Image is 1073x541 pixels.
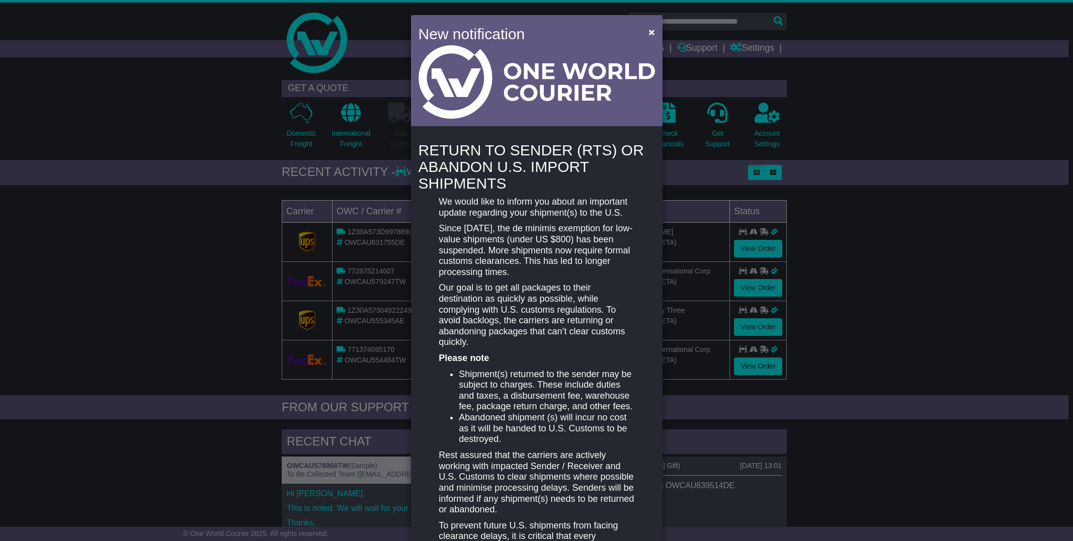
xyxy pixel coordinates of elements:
span: × [648,26,654,38]
strong: Please note [439,353,489,363]
h4: RETURN TO SENDER (RTS) OR ABANDON U.S. IMPORT SHIPMENTS [419,142,655,192]
p: Our goal is to get all packages to their destination as quickly as possible, while complying with... [439,283,634,348]
button: Close [643,22,659,42]
p: We would like to inform you about an important update regarding your shipment(s) to the U.S. [439,197,634,218]
p: Rest assured that the carriers are actively working with impacted Sender / Receiver and U.S. Cust... [439,450,634,515]
li: Abandoned shipment (s) will incur no cost as it will be handed to U.S. Customs to be destroyed. [459,412,634,445]
p: Since [DATE], the de minimis exemption for low-value shipments (under US $800) has been suspended... [439,223,634,278]
img: Light [419,45,655,119]
li: Shipment(s) returned to the sender may be subject to charges. These include duties and taxes, a d... [459,369,634,412]
h4: New notification [419,23,634,45]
